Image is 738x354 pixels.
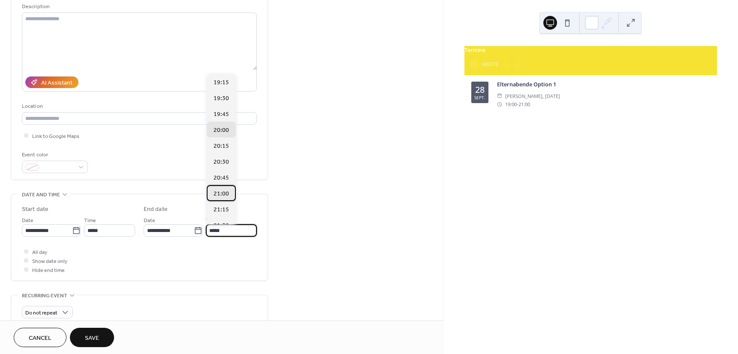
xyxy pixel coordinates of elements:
div: Start date [22,205,48,214]
div: Termine [464,46,717,54]
div: AI Assistant [41,79,72,88]
div: Location [22,102,255,111]
div: End date [144,205,168,214]
span: Time [84,216,96,225]
span: 21:00 [214,189,229,198]
span: Date [144,216,155,225]
span: - [517,100,518,108]
span: Do not repeat [25,308,57,318]
span: 21:00 [518,100,530,108]
button: Save [70,328,114,347]
div: Description [22,2,255,11]
span: Date and time [22,190,60,199]
span: Show date only [32,257,67,266]
span: 19:15 [214,78,229,87]
span: 20:45 [214,174,229,183]
div: Event color [22,150,86,159]
div: 28 [475,85,485,94]
span: Hide end time [32,266,65,275]
span: [PERSON_NAME], [DATE] [505,92,560,100]
span: Save [85,334,99,343]
button: Cancel [14,328,66,347]
span: 19:45 [214,110,229,119]
span: 20:15 [214,142,229,151]
div: ​ [497,100,503,108]
span: Link to Google Maps [32,132,79,141]
span: 21:30 [214,221,229,230]
span: All day [32,248,47,257]
span: 19:00 [505,100,517,108]
span: Time [206,216,218,225]
div: Sept. [474,95,485,100]
span: 19:30 [214,94,229,103]
span: 21:15 [214,205,229,214]
span: 20:30 [214,158,229,167]
button: AI Assistant [25,76,78,88]
span: Recurring event [22,291,67,300]
div: Elternabende Option 1 [497,80,710,88]
span: 20:00 [214,126,229,135]
div: ​ [497,92,503,100]
span: Date [22,216,33,225]
span: Cancel [29,334,51,343]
